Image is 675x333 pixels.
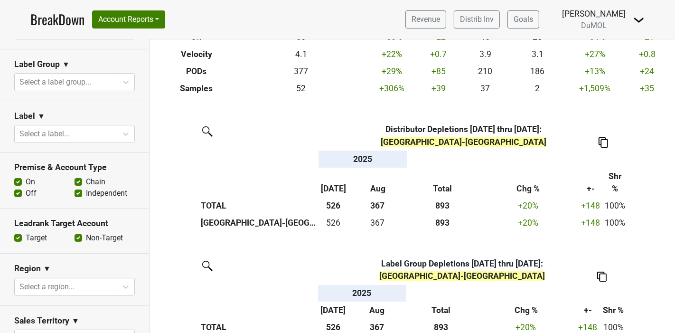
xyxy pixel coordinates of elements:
td: +27 % [563,46,627,63]
span: DuMOL [581,21,607,30]
td: 52 [236,80,366,97]
th: Aug: activate to sort column ascending [348,302,406,319]
td: +29 % [366,63,418,80]
h3: Sales Territory [14,316,69,326]
th: &nbsp;: activate to sort column ascending [579,151,602,168]
td: 100% [602,214,628,231]
img: filter [199,123,214,138]
td: +1,509 % [563,80,627,97]
span: +20% [516,323,536,332]
th: &nbsp;: activate to sort column ascending [600,285,627,302]
th: &nbsp;: activate to sort column ascending [199,151,319,168]
th: Aug: activate to sort column ascending [348,168,407,197]
span: ▼ [37,111,45,122]
th: &nbsp;: activate to sort column ascending [576,285,600,302]
th: &nbsp;: activate to sort column ascending [199,285,319,302]
td: 37 [459,80,512,97]
img: Dropdown Menu [633,14,645,26]
span: [GEOGRAPHIC_DATA]-[GEOGRAPHIC_DATA] [381,137,546,147]
td: +22 % [366,46,418,63]
th: TOTAL [199,197,319,214]
th: Jul: activate to sort column ascending [319,168,348,197]
span: ▼ [72,315,79,327]
span: ▼ [43,263,51,275]
td: +24 [627,63,668,80]
th: Shr % [600,302,627,319]
td: +35 [627,80,668,97]
th: &nbsp;: activate to sort column ascending [478,151,579,168]
span: [GEOGRAPHIC_DATA]-[GEOGRAPHIC_DATA] [379,271,545,281]
span: +20% [518,201,538,210]
th: +- [579,168,602,197]
td: +0.7 [418,46,459,63]
th: Samples [157,80,236,97]
h3: Label Group [14,59,60,69]
th: PODs [157,63,236,80]
th: Velocity [157,46,236,63]
th: Jul: activate to sort column ascending [318,302,348,319]
td: +0.8 [627,46,668,63]
th: &nbsp;: activate to sort column ascending [406,285,476,302]
button: Account Reports [92,10,165,29]
span: +148 [579,323,598,332]
th: Chg % [476,302,576,319]
h3: Label [14,111,35,121]
div: 526 [321,217,347,229]
h3: Region [14,264,41,274]
th: &nbsp;: activate to sort column ascending [407,151,478,168]
td: 186 [511,63,563,80]
h3: Leadrank Target Account [14,219,135,228]
th: 2025 [318,285,406,302]
label: Target [26,232,47,244]
td: 367 [348,214,407,231]
th: Total [407,168,478,197]
th: 893.336 [407,214,478,231]
td: 526.336 [319,214,348,231]
td: 377 [236,63,366,80]
th: &nbsp;: activate to sort column ascending [602,151,628,168]
img: filter [199,257,214,273]
th: +- [576,302,600,319]
th: Shr % [602,168,628,197]
th: [GEOGRAPHIC_DATA]-[GEOGRAPHIC_DATA] [199,214,319,231]
th: 893 [407,197,478,214]
td: 100% [602,197,628,214]
th: Distributor Depletions [DATE] thru [DATE] : [348,121,579,150]
td: 3.1 [511,46,563,63]
td: +85 [418,63,459,80]
a: Revenue [405,10,446,29]
img: Copy to clipboard [599,137,608,147]
td: 4.1 [236,46,366,63]
div: [PERSON_NAME] [562,8,626,20]
div: +148 [581,217,600,229]
h3: Premise & Account Type [14,162,135,172]
td: +306 % [366,80,418,97]
a: BreakDown [30,10,84,29]
label: Off [26,188,37,199]
div: 367 [351,217,405,229]
th: 2025 [319,151,407,168]
span: +148 [581,201,600,210]
th: Total [406,302,476,319]
td: 2 [511,80,563,97]
img: Copy to clipboard [597,272,607,282]
th: 367 [348,197,407,214]
div: 893 [409,217,475,229]
label: Chain [86,176,105,188]
a: Distrib Inv [454,10,500,29]
td: 210 [459,63,512,80]
span: ▼ [62,59,70,70]
label: Non-Target [86,232,123,244]
td: +20 % [478,214,579,231]
th: &nbsp;: activate to sort column ascending [476,285,576,302]
td: +13 % [563,63,627,80]
a: Goals [507,10,539,29]
label: Independent [86,188,127,199]
th: Label Group Depletions [DATE] thru [DATE] : [348,255,576,285]
label: On [26,176,35,188]
th: Chg % [478,168,579,197]
th: 526 [319,197,348,214]
td: +39 [418,80,459,97]
td: 3.9 [459,46,512,63]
